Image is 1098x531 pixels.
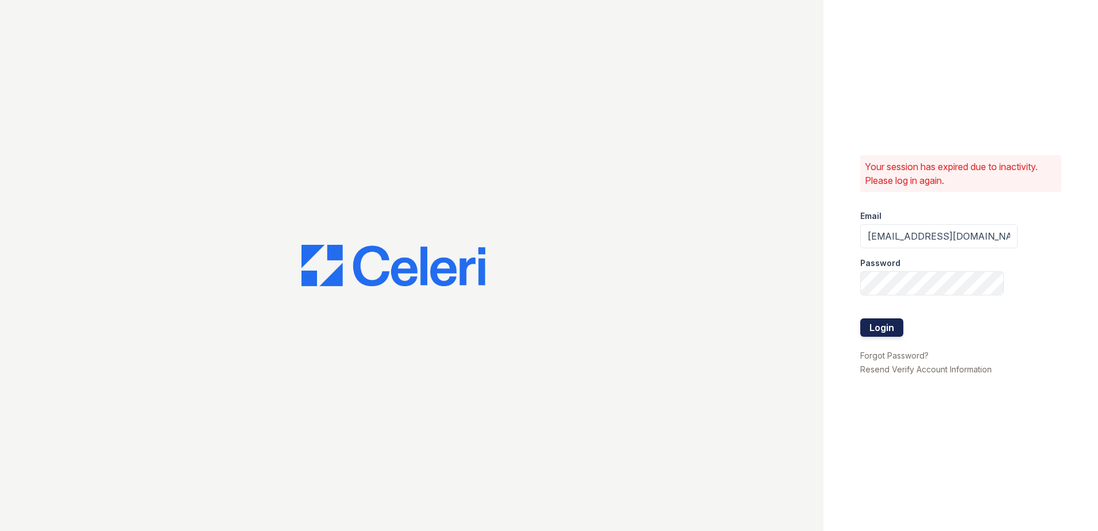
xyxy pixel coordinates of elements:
[860,257,900,269] label: Password
[860,351,929,360] a: Forgot Password?
[860,210,882,222] label: Email
[860,318,903,337] button: Login
[301,245,485,286] img: CE_Logo_Blue-a8612792a0a2168367f1c8372b55b34899dd931a85d93a1a3d3e32e68fde9ad4.png
[865,160,1057,187] p: Your session has expired due to inactivity. Please log in again.
[860,364,992,374] a: Resend Verify Account Information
